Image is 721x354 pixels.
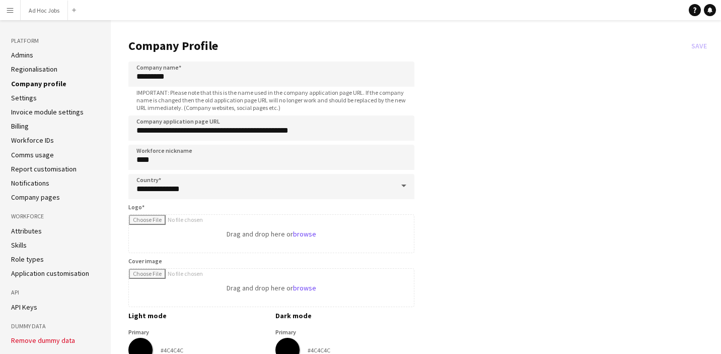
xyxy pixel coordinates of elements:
a: Application customisation [11,269,89,278]
button: Remove dummy data [11,336,75,344]
h3: Dummy Data [11,322,100,331]
h3: Workforce [11,212,100,221]
a: Skills [11,241,27,250]
a: Admins [11,50,33,60]
a: Attributes [11,226,42,235]
h3: API [11,288,100,297]
a: Report customisation [11,164,77,173]
a: Workforce IDs [11,136,54,145]
a: Regionalisation [11,65,57,74]
div: #4C4C4C [308,346,330,354]
a: Company profile [11,79,66,88]
h3: Dark mode [275,311,414,320]
a: Notifications [11,179,49,188]
a: API Keys [11,303,37,312]
a: Billing [11,122,29,131]
h1: Company Profile [128,38,687,53]
h3: Platform [11,36,100,45]
button: Ad Hoc Jobs [21,1,68,20]
a: Settings [11,93,37,102]
span: IMPORTANT: Please note that this is the name used in the company application page URL. If the com... [128,89,414,111]
a: Role types [11,255,44,264]
a: Comms usage [11,150,54,159]
a: Company pages [11,193,60,202]
h3: Light mode [128,311,267,320]
div: #4C4C4C [161,346,183,354]
a: Invoice module settings [11,107,84,116]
